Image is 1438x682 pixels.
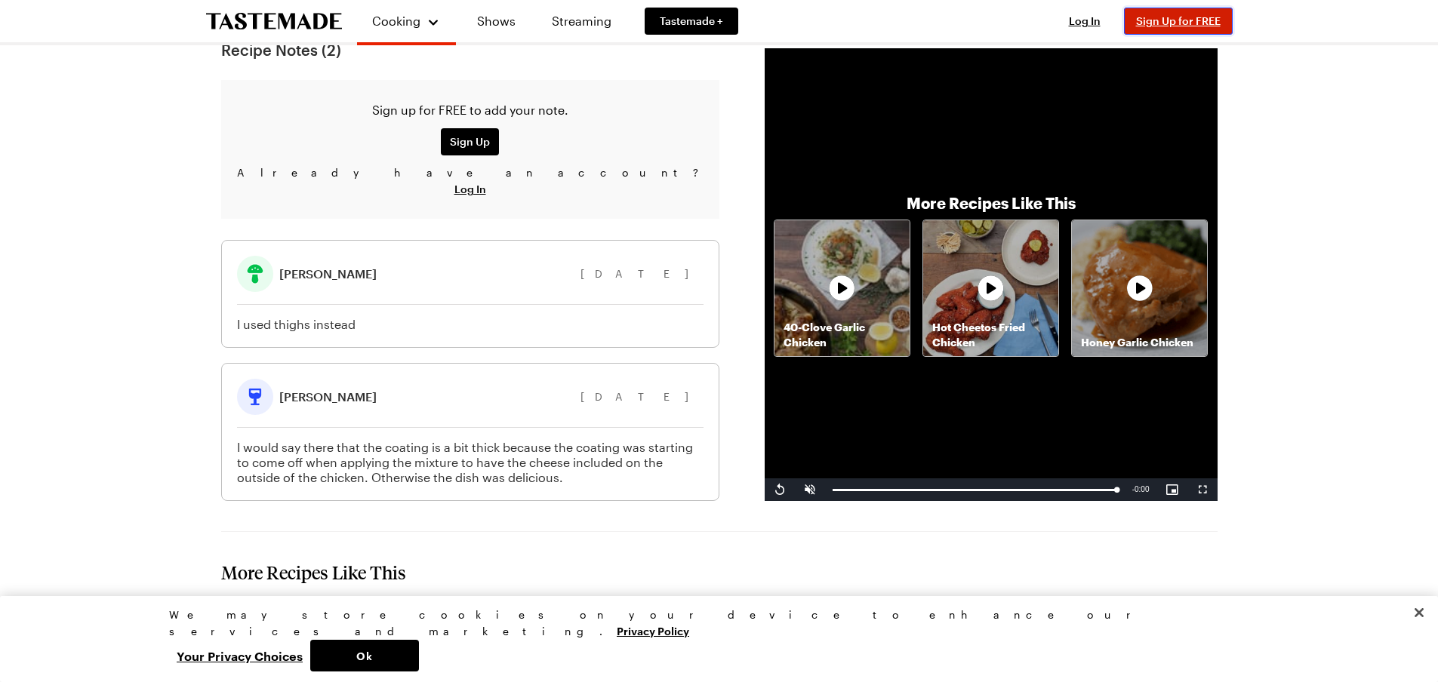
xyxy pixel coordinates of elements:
[580,267,704,280] span: [DATE]
[372,6,441,36] button: Cooking
[221,41,719,59] h4: Recipe Notes ( 2 )
[221,562,1218,583] h2: More Recipes Like This
[922,220,1059,356] a: Hot Cheetos Fried ChickenRecipe image thumbnail
[795,478,825,501] button: Unmute
[1069,14,1101,27] span: Log In
[206,13,342,30] a: To Tastemade Home Page
[1132,485,1135,493] span: -
[580,390,704,403] span: [DATE]
[237,317,704,332] p: I used thighs instead
[1136,14,1221,27] span: Sign Up for FREE
[169,607,1256,671] div: Privacy
[441,128,499,155] button: Sign Up
[774,220,910,356] a: 40-Clove Garlic ChickenRecipe image thumbnail
[765,478,795,501] button: Replay
[233,101,707,119] p: Sign up for FREE to add your note.
[1124,8,1233,35] button: Sign Up for FREE
[617,623,689,637] a: More information about your privacy, opens in a new tab
[1055,14,1115,29] button: Log In
[907,192,1076,214] p: More Recipes Like This
[169,607,1256,640] div: We may store cookies on your device to enhance our services and marketing.
[774,320,910,350] p: 40-Clove Garlic Chicken
[1135,485,1149,493] span: 0:00
[580,389,704,405] button: [DATE]
[450,134,490,149] span: Sign Up
[237,256,273,292] img: Nicole E. avatar
[372,14,420,28] span: Cooking
[279,266,377,281] span: [PERSON_NAME]
[310,640,419,671] button: Ok
[1157,478,1187,501] button: Picture-in-Picture
[237,440,704,485] p: I would say there that the coating is a bit thick because the coating was starting to come off wh...
[580,266,704,282] button: [DATE]
[833,489,1117,491] div: Progress Bar
[279,389,377,404] span: [PERSON_NAME]
[923,320,1058,350] p: Hot Cheetos Fried Chicken
[237,379,273,415] img: Matthew H. avatar
[660,14,723,29] span: Tastemade +
[454,182,486,197] button: Log In
[1403,596,1436,629] button: Close
[1072,335,1207,350] p: Honey Garlic Chicken
[169,640,310,671] button: Your Privacy Choices
[645,8,738,35] a: Tastemade +
[1187,478,1218,501] button: Fullscreen
[1071,220,1208,356] a: Honey Garlic ChickenRecipe image thumbnail
[233,164,707,198] p: Already have an account?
